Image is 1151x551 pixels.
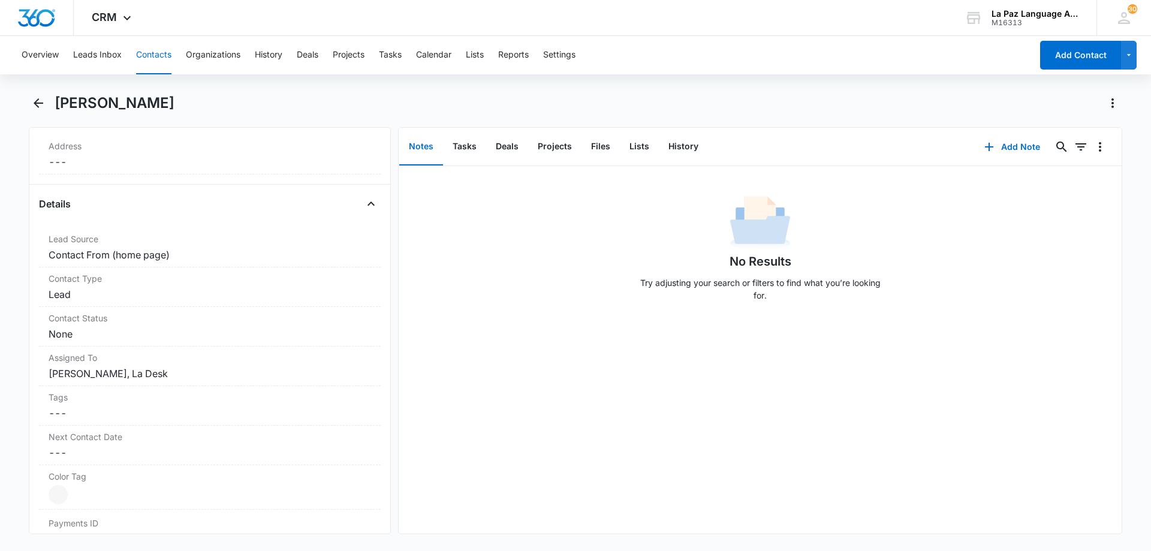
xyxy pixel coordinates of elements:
button: Files [581,128,620,165]
button: Settings [543,36,575,74]
dd: --- [49,406,371,420]
button: History [255,36,282,74]
button: Overview [22,36,59,74]
label: Contact Type [49,272,371,285]
button: Leads Inbox [73,36,122,74]
div: Lead SourceContact From (home page) [39,228,381,267]
button: Actions [1103,94,1122,113]
div: Color Tag [39,465,381,510]
h4: Details [39,197,71,211]
span: CRM [92,11,117,23]
button: Calendar [416,36,451,74]
dd: Contact From (home page) [49,248,371,262]
button: Tasks [379,36,402,74]
label: Address [49,140,371,152]
button: Tasks [443,128,486,165]
h1: No Results [730,252,791,270]
button: Deals [297,36,318,74]
button: Lists [620,128,659,165]
dd: --- [49,155,371,169]
button: Contacts [136,36,171,74]
div: account name [992,9,1079,19]
div: Tags--- [39,386,381,426]
label: Color Tag [49,470,371,483]
div: notifications count [1128,4,1137,14]
label: Assigned To [49,351,371,364]
dd: Lead [49,287,371,302]
img: No Data [730,192,790,252]
div: account id [992,19,1079,27]
dd: [PERSON_NAME], La Desk [49,366,371,381]
button: Projects [528,128,581,165]
p: Try adjusting your search or filters to find what you’re looking for. [634,276,886,302]
button: Notes [399,128,443,165]
button: Reports [498,36,529,74]
div: Next Contact Date--- [39,426,381,465]
button: Overflow Menu [1090,137,1110,156]
button: Back [29,94,47,113]
button: Add Note [972,133,1052,161]
button: Add Contact [1040,41,1121,70]
div: Assigned To[PERSON_NAME], La Desk [39,347,381,386]
button: Close [361,194,381,213]
dd: --- [49,445,371,460]
button: Lists [466,36,484,74]
button: Deals [486,128,528,165]
button: Organizations [186,36,240,74]
div: Payments ID [39,510,381,537]
label: Lead Source [49,233,371,245]
button: History [659,128,708,165]
button: Search... [1052,137,1071,156]
dd: None [49,327,371,341]
div: Address--- [39,135,381,174]
dt: Payments ID [49,517,129,529]
button: Filters [1071,137,1090,156]
h1: [PERSON_NAME] [55,94,174,112]
label: Tags [49,391,371,404]
button: Projects [333,36,364,74]
label: Contact Status [49,312,371,324]
label: Next Contact Date [49,430,371,443]
span: 30 [1128,4,1137,14]
div: Contact TypeLead [39,267,381,307]
div: Contact StatusNone [39,307,381,347]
